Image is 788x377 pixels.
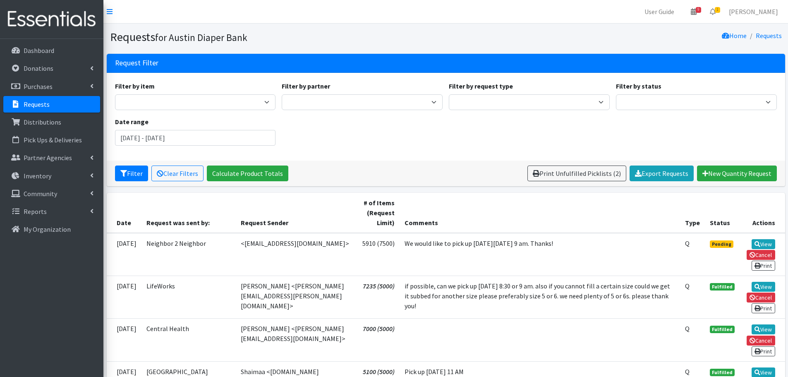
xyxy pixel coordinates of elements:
[752,346,775,356] a: Print
[3,114,100,130] a: Distributions
[24,172,51,180] p: Inventory
[355,233,400,276] td: 5910 (7500)
[3,149,100,166] a: Partner Agencies
[115,166,148,181] button: Filter
[355,193,400,233] th: # of Items (Request Limit)
[752,282,775,292] a: View
[630,166,694,181] a: Export Requests
[24,207,47,216] p: Reports
[3,96,100,113] a: Requests
[236,276,355,318] td: [PERSON_NAME] <[PERSON_NAME][EMAIL_ADDRESS][PERSON_NAME][DOMAIN_NAME]>
[756,31,782,40] a: Requests
[24,190,57,198] p: Community
[685,282,690,290] abbr: Quantity
[115,81,155,91] label: Filter by item
[3,78,100,95] a: Purchases
[703,3,722,20] a: 1
[715,7,720,13] span: 1
[752,261,775,271] a: Print
[685,367,690,376] abbr: Quantity
[722,3,785,20] a: [PERSON_NAME]
[400,193,680,233] th: Comments
[752,303,775,313] a: Print
[752,239,775,249] a: View
[3,132,100,148] a: Pick Ups & Deliveries
[747,336,775,346] a: Cancel
[449,81,513,91] label: Filter by request type
[3,5,100,33] img: HumanEssentials
[24,136,82,144] p: Pick Ups & Deliveries
[107,276,141,318] td: [DATE]
[24,118,61,126] p: Distributions
[3,185,100,202] a: Community
[24,100,50,108] p: Requests
[24,225,71,233] p: My Organization
[710,240,733,248] span: Pending
[24,46,54,55] p: Dashboard
[207,166,288,181] a: Calculate Product Totals
[3,203,100,220] a: Reports
[722,31,747,40] a: Home
[115,59,158,67] h3: Request Filter
[710,326,735,333] span: Fulfilled
[115,130,276,146] input: January 1, 2011 - December 31, 2011
[400,233,680,276] td: We would like to pick up [DATE][DATE] 9 am. Thanks!
[740,193,785,233] th: Actions
[282,81,330,91] label: Filter by partner
[107,319,141,361] td: [DATE]
[24,82,53,91] p: Purchases
[141,319,236,361] td: Central Health
[236,193,355,233] th: Request Sender
[3,60,100,77] a: Donations
[110,30,443,44] h1: Requests
[3,221,100,238] a: My Organization
[236,319,355,361] td: [PERSON_NAME] <[PERSON_NAME][EMAIL_ADDRESS][DOMAIN_NAME]>
[616,81,661,91] label: Filter by status
[141,276,236,318] td: LifeWorks
[752,324,775,334] a: View
[141,193,236,233] th: Request was sent by:
[696,7,701,13] span: 9
[685,324,690,333] abbr: Quantity
[527,166,626,181] a: Print Unfulfilled Picklists (2)
[24,64,53,72] p: Donations
[24,154,72,162] p: Partner Agencies
[355,319,400,361] td: 7000 (5000)
[3,168,100,184] a: Inventory
[107,233,141,276] td: [DATE]
[107,193,141,233] th: Date
[747,250,775,260] a: Cancel
[710,369,735,376] span: Fulfilled
[638,3,681,20] a: User Guide
[3,42,100,59] a: Dashboard
[705,193,740,233] th: Status
[710,283,735,291] span: Fulfilled
[697,166,777,181] a: New Quantity Request
[155,31,247,43] small: for Austin Diaper Bank
[680,193,705,233] th: Type
[236,233,355,276] td: <[EMAIL_ADDRESS][DOMAIN_NAME]>
[115,117,148,127] label: Date range
[400,276,680,318] td: if possible, can we pick up [DATE] 8:30 or 9 am. also if you cannot fill a certain size could we ...
[355,276,400,318] td: 7235 (5000)
[747,293,775,303] a: Cancel
[685,239,690,247] abbr: Quantity
[141,233,236,276] td: Neighbor 2 Neighbor
[151,166,204,181] a: Clear Filters
[684,3,703,20] a: 9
